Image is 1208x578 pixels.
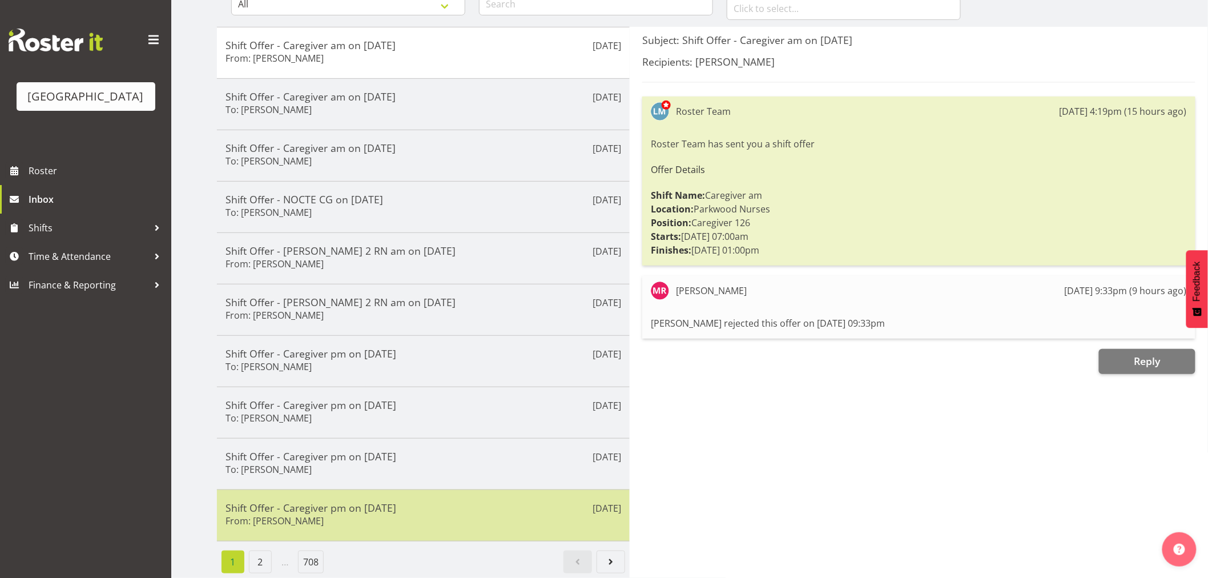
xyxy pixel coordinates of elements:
p: [DATE] [593,244,621,258]
span: Time & Attendance [29,248,148,265]
h6: Offer Details [651,164,1187,175]
a: Previous page [563,551,592,573]
strong: Starts: [651,230,681,243]
h5: Shift Offer - Caregiver am on [DATE] [226,39,621,51]
div: [GEOGRAPHIC_DATA] [28,88,144,105]
div: Roster Team [676,105,731,118]
h5: Shift Offer - NOCTE CG on [DATE] [226,193,621,206]
strong: Location: [651,203,694,215]
a: Page 708. [298,551,324,573]
strong: Finishes: [651,244,691,256]
h6: To: [PERSON_NAME] [226,464,312,475]
button: Feedback - Show survey [1186,250,1208,328]
span: Finance & Reporting [29,276,148,294]
span: Feedback [1192,262,1202,302]
p: [DATE] [593,347,621,361]
p: [DATE] [593,501,621,515]
a: Page 2. [249,551,272,573]
span: Reply [1134,354,1160,368]
h5: Shift Offer - [PERSON_NAME] 2 RN am on [DATE] [226,244,621,257]
div: [PERSON_NAME] [676,284,747,298]
img: Rosterit website logo [9,29,103,51]
div: [DATE] 9:33pm (9 hours ago) [1065,284,1187,298]
div: [PERSON_NAME] rejected this offer on [DATE] 09:33pm [651,314,1187,333]
h5: Shift Offer - Caregiver am on [DATE] [226,142,621,154]
h5: Shift Offer - Caregiver pm on [DATE] [226,399,621,411]
h5: Shift Offer - [PERSON_NAME] 2 RN am on [DATE] [226,296,621,308]
span: Inbox [29,191,166,208]
p: [DATE] [593,193,621,207]
p: [DATE] [593,39,621,53]
span: Roster [29,162,166,179]
h6: From: [PERSON_NAME] [226,53,324,64]
p: [DATE] [593,296,621,310]
button: Reply [1099,349,1195,374]
h6: From: [PERSON_NAME] [226,515,324,527]
span: Shifts [29,219,148,236]
img: mai-reglos11390.jpg [651,282,669,300]
h5: Shift Offer - Caregiver pm on [DATE] [226,347,621,360]
p: [DATE] [593,142,621,155]
h5: Shift Offer - Caregiver pm on [DATE] [226,501,621,514]
h6: From: [PERSON_NAME] [226,258,324,270]
h6: To: [PERSON_NAME] [226,412,312,424]
h6: To: [PERSON_NAME] [226,104,312,115]
strong: Shift Name: [651,189,705,202]
h6: From: [PERSON_NAME] [226,310,324,321]
h6: To: [PERSON_NAME] [226,207,312,218]
h5: Shift Offer - Caregiver pm on [DATE] [226,450,621,463]
div: Roster Team has sent you a shift offer Caregiver am Parkwood Nurses Caregiver 126 [DATE] 07:00am ... [651,134,1187,260]
div: [DATE] 4:19pm (15 hours ago) [1060,105,1187,118]
h5: Shift Offer - Caregiver am on [DATE] [226,90,621,103]
p: [DATE] [593,450,621,464]
p: [DATE] [593,399,621,412]
h6: To: [PERSON_NAME] [226,361,312,372]
h5: Subject: Shift Offer - Caregiver am on [DATE] [642,34,1195,46]
h6: To: [PERSON_NAME] [226,155,312,167]
img: help-xxl-2.png [1174,544,1185,555]
a: Next page [597,551,625,573]
h5: Recipients: [PERSON_NAME] [642,55,1195,68]
strong: Position: [651,216,691,229]
p: [DATE] [593,90,621,104]
img: lesley-mckenzie127.jpg [651,102,669,121]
